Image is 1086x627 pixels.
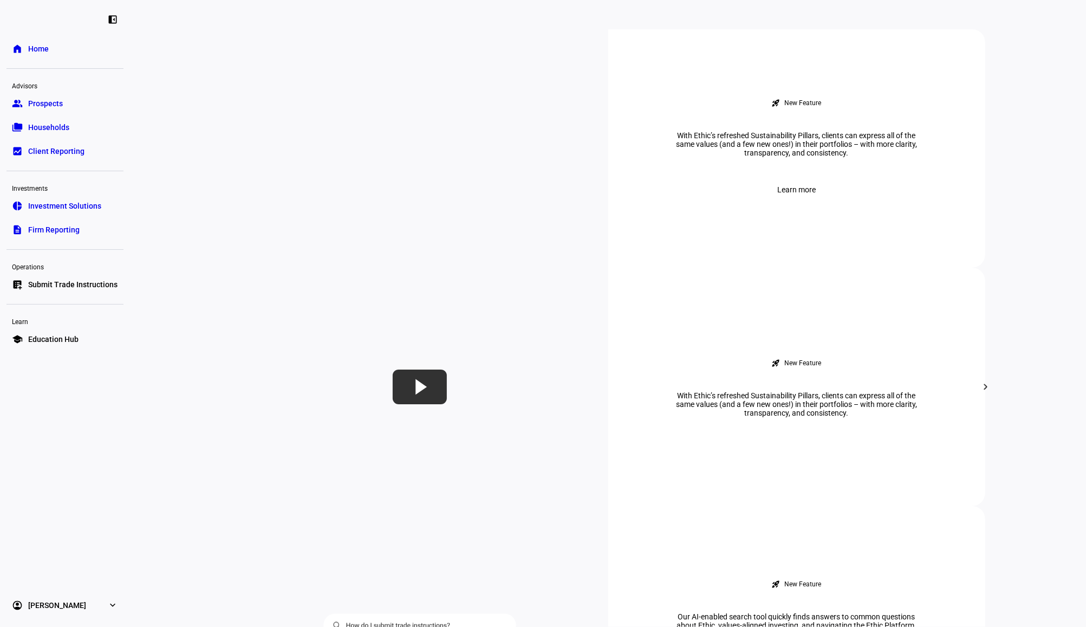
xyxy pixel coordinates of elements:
[6,117,123,138] a: folder_copyHouseholds
[28,600,86,611] span: [PERSON_NAME]
[12,600,23,611] eth-mat-symbol: account_circle
[28,43,49,54] span: Home
[28,224,80,235] span: Firm Reporting
[107,14,118,25] eth-mat-symbol: left_panel_close
[12,334,23,345] eth-mat-symbol: school
[6,140,123,162] a: bid_landscapeClient Reporting
[6,93,123,114] a: groupProspects
[6,313,123,328] div: Learn
[777,179,816,201] span: Learn more
[12,43,23,54] eth-mat-symbol: home
[6,195,123,217] a: pie_chartInvestment Solutions
[661,131,932,157] div: With Ethic’s refreshed Sustainability Pillars, clients can express all of the same values (and a ...
[661,391,932,417] div: With Ethic’s refreshed Sustainability Pillars, clients can express all of the same values (and a ...
[785,359,822,367] div: New Feature
[12,98,23,109] eth-mat-symbol: group
[28,98,63,109] span: Prospects
[28,122,69,133] span: Households
[28,279,118,290] span: Submit Trade Instructions
[12,201,23,211] eth-mat-symbol: pie_chart
[785,99,822,107] div: New Feature
[6,77,123,93] div: Advisors
[772,99,781,107] mat-icon: rocket_launch
[107,600,118,611] eth-mat-symbol: expand_more
[28,146,84,157] span: Client Reporting
[12,122,23,133] eth-mat-symbol: folder_copy
[772,580,781,589] mat-icon: rocket_launch
[785,580,822,589] div: New Feature
[12,146,23,157] eth-mat-symbol: bid_landscape
[772,359,781,367] mat-icon: rocket_launch
[6,258,123,274] div: Operations
[764,179,829,201] button: Learn more
[6,219,123,241] a: descriptionFirm Reporting
[6,38,123,60] a: homeHome
[12,279,23,290] eth-mat-symbol: list_alt_add
[28,201,101,211] span: Investment Solutions
[6,180,123,195] div: Investments
[979,380,992,393] mat-icon: chevron_right
[12,224,23,235] eth-mat-symbol: description
[28,334,79,345] span: Education Hub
